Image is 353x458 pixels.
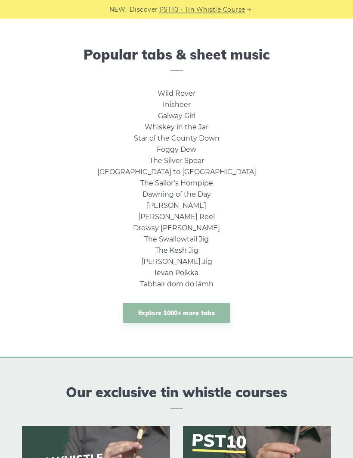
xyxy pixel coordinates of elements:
[97,168,256,176] a: [GEOGRAPHIC_DATA] to [GEOGRAPHIC_DATA]
[109,5,127,15] span: NEW:
[157,146,196,154] a: Foggy Dew
[22,384,331,409] h2: Our exclusive tin whistle courses
[140,280,214,289] a: Tabhair dom do lámh
[133,224,220,232] a: Drowsy [PERSON_NAME]
[158,112,195,120] a: Galway Girl
[147,202,206,210] a: [PERSON_NAME]
[130,5,158,15] span: Discover
[22,47,331,71] h2: Popular tabs & sheet music
[155,247,198,255] a: The Kesh Jig
[140,179,213,188] a: The Sailor’s Hornpipe
[123,303,230,323] a: Explore 1000+ more tabs
[163,101,191,109] a: Inisheer
[149,157,204,165] a: The Silver Spear
[141,258,212,266] a: [PERSON_NAME] Jig
[138,213,215,221] a: [PERSON_NAME] Reel
[134,135,220,143] a: Star of the County Down
[142,191,211,199] a: Dawning of the Day
[145,123,208,132] a: Whiskey in the Jar
[155,269,198,277] a: Ievan Polkka
[144,235,209,244] a: The Swallowtail Jig
[158,90,195,98] a: Wild Rover
[159,5,245,15] a: PST10 - Tin Whistle Course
